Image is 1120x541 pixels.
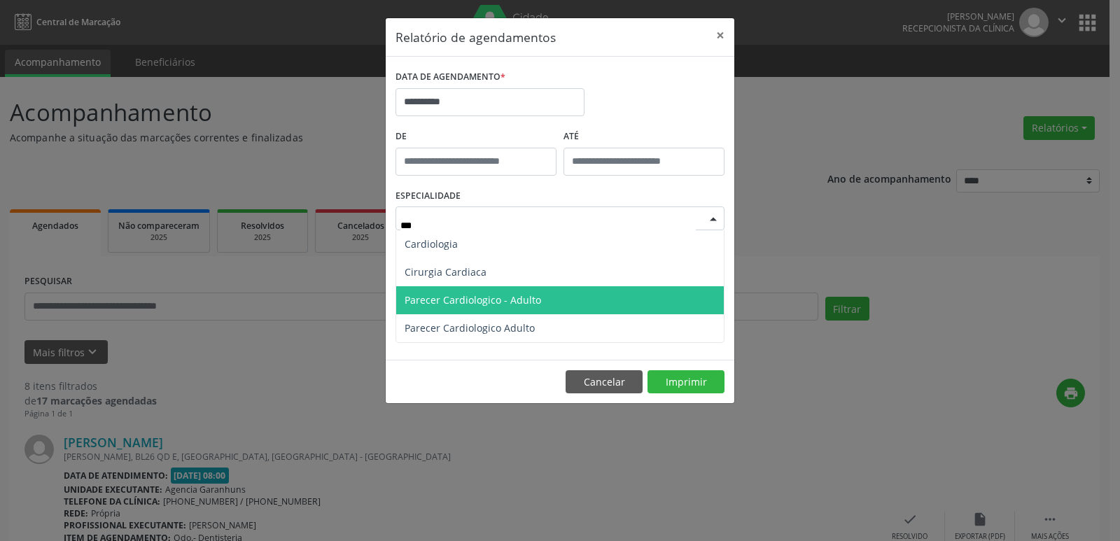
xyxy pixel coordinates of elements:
button: Cancelar [566,370,643,394]
span: Parecer Cardiologico Adulto [405,321,535,335]
span: Cirurgia Cardiaca [405,265,486,279]
label: ESPECIALIDADE [395,185,461,207]
label: ATÉ [563,126,724,148]
span: Cardiologia [405,237,458,251]
button: Close [706,18,734,52]
label: DATA DE AGENDAMENTO [395,66,505,88]
button: Imprimir [647,370,724,394]
label: De [395,126,556,148]
h5: Relatório de agendamentos [395,28,556,46]
span: Parecer Cardiologico - Adulto [405,293,541,307]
